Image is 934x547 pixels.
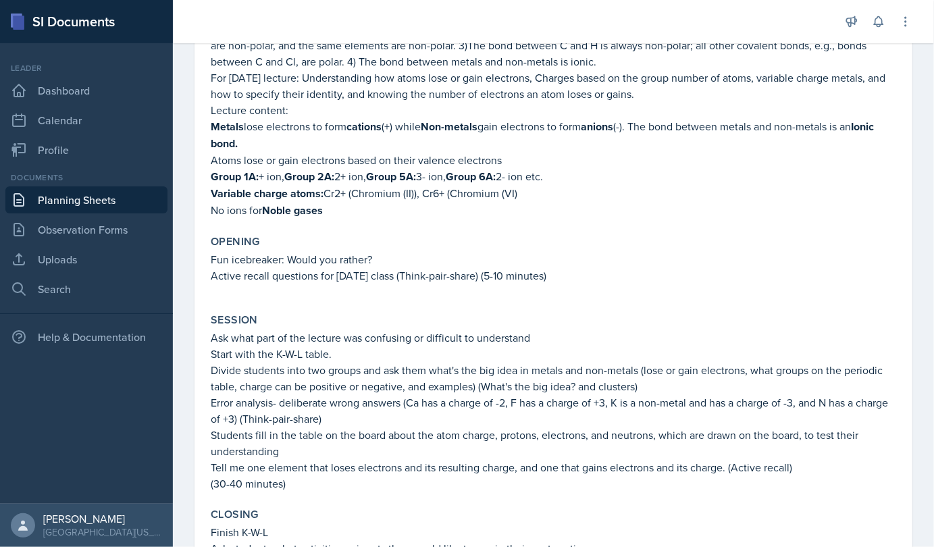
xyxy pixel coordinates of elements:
label: Opening [211,235,260,249]
p: Active recall questions for [DATE] class (Think-pair-share) (5-10 minutes) [211,267,896,284]
p: Students fill in the table on the board about the atom charge, protons, electrons, and neutrons, ... [211,427,896,459]
p: Recap of [DATE] lecture: 1) Electronegativity values increase across the period and decrease down... [211,21,896,70]
p: Atoms lose or gain electrons based on their valence electrons [211,152,896,168]
a: Profile [5,136,167,163]
a: Dashboard [5,77,167,104]
strong: Group 5A: [366,169,416,184]
p: No ions for [211,202,896,219]
strong: Noble gases [262,203,323,218]
a: Observation Forms [5,216,167,243]
a: Planning Sheets [5,186,167,213]
strong: anions [581,119,613,134]
p: Finish K-W-L [211,524,896,540]
label: Session [211,313,258,327]
p: lose electrons to form (+) while gain electrons to form (-). The bond between metals and non-meta... [211,118,896,152]
div: Help & Documentation [5,323,167,350]
p: Tell me one element that loses electrons and its resulting charge, and one that gains electrons a... [211,459,896,475]
p: (30-40 minutes) [211,475,896,492]
strong: Metals [211,119,244,134]
p: Cr2+ (Chromium (II)), Cr6+ (Chromium (VI) [211,185,896,202]
strong: Variable charge atoms: [211,186,323,201]
strong: Non-metals [421,119,477,134]
div: [PERSON_NAME] [43,512,162,525]
div: Documents [5,172,167,184]
p: Ask what part of the lecture was confusing or difficult to understand [211,330,896,346]
p: Fun icebreaker: Would you rather? [211,251,896,267]
strong: Group 1A: [211,169,259,184]
p: For [DATE] lecture: Understanding how atoms lose or gain electrons, Charges based on the group nu... [211,70,896,102]
p: Lecture content: [211,102,896,118]
label: Closing [211,508,259,521]
a: Calendar [5,107,167,134]
p: Divide students into two groups and ask them what's the big idea in metals and non-metals (lose o... [211,362,896,394]
a: Uploads [5,246,167,273]
strong: cations [346,119,382,134]
p: + ion, 2+ ion, 3- ion, 2- ion etc. [211,168,896,185]
strong: Group 2A: [284,169,334,184]
a: Search [5,276,167,303]
p: Start with the K-W-L table. [211,346,896,362]
p: Error analysis- deliberate wrong answers (Ca has a charge of -2, F has a charge of +3, K is a non... [211,394,896,427]
strong: Group 6A: [446,169,496,184]
div: Leader [5,62,167,74]
div: [GEOGRAPHIC_DATA][US_STATE] [43,525,162,539]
